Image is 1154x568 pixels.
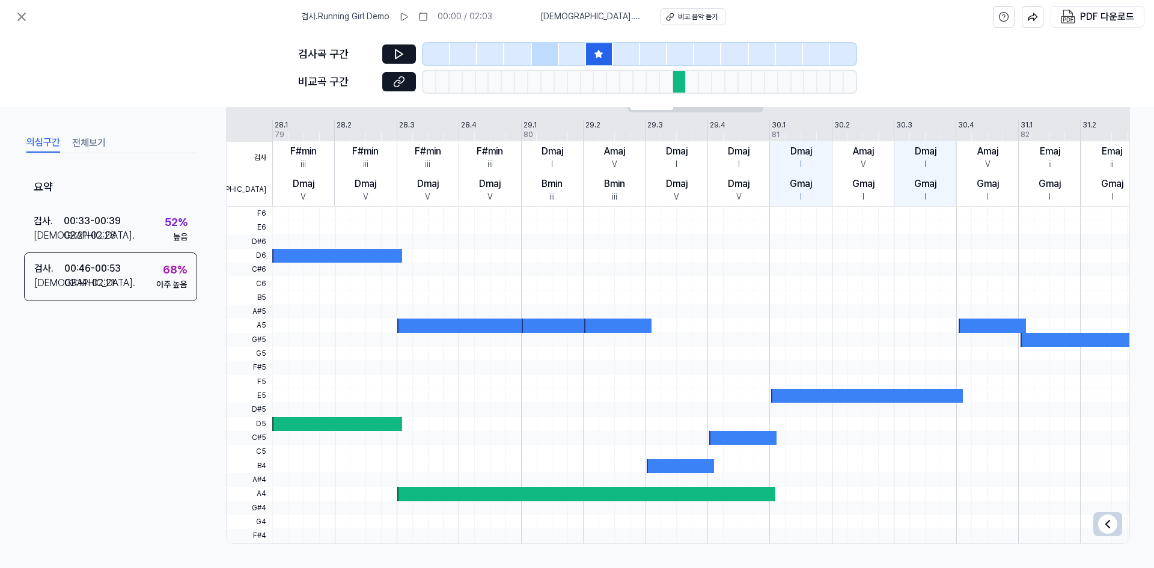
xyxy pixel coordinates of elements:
[301,159,306,171] div: iii
[604,144,625,159] div: Amaj
[355,177,376,191] div: Dmaj
[678,12,718,22] div: 비교 음악 듣기
[399,120,415,130] div: 28.3
[1021,130,1030,140] div: 82
[958,120,974,130] div: 30.4
[612,191,617,203] div: iii
[728,177,749,191] div: Dmaj
[227,263,272,276] span: C#6
[647,120,663,130] div: 29.3
[227,291,272,305] span: B5
[301,11,389,23] span: 검사 . Running Girl Demo
[227,347,272,361] span: G5
[337,120,352,130] div: 28.2
[977,177,999,191] div: Gmaj
[612,159,617,171] div: V
[64,228,116,243] div: 02:21 - 02:28
[1082,120,1096,130] div: 31.2
[661,8,725,25] button: 비교 음악 듣기
[710,120,725,130] div: 29.4
[977,144,998,159] div: Amaj
[275,120,288,130] div: 28.1
[477,144,503,159] div: F#min
[227,389,272,403] span: E5
[227,361,272,374] span: F#5
[1039,177,1061,191] div: Gmaj
[227,487,272,501] span: A4
[998,11,1009,23] svg: help
[290,144,317,159] div: F#min
[227,249,272,263] span: D6
[227,473,272,487] span: A#4
[227,234,272,248] span: D#6
[363,191,368,203] div: V
[227,375,272,389] span: F5
[227,276,272,290] span: C6
[227,515,272,529] span: G4
[34,261,64,276] div: 검사 .
[790,177,812,191] div: Gmaj
[227,459,272,473] span: B4
[227,529,272,543] span: F#4
[1061,10,1075,24] img: PDF Download
[293,177,314,191] div: Dmaj
[227,319,272,332] span: A5
[487,159,493,171] div: iii
[1048,159,1052,171] div: ii
[728,144,749,159] div: Dmaj
[227,431,272,445] span: C#5
[163,261,187,279] div: 68 %
[861,159,866,171] div: V
[1111,191,1113,203] div: I
[363,159,368,171] div: iii
[165,213,188,231] div: 52 %
[542,177,563,191] div: Bmin
[1080,9,1134,25] div: PDF 다운로드
[852,177,875,191] div: Gmaj
[1027,11,1038,22] img: share
[298,73,375,91] div: 비교곡 구간
[993,6,1015,28] button: help
[227,207,272,221] span: F6
[738,159,740,171] div: I
[425,191,430,203] div: V
[736,191,742,203] div: V
[275,130,284,140] div: 79
[924,191,926,203] div: I
[227,221,272,234] span: E6
[487,191,493,203] div: V
[227,305,272,319] span: A#5
[227,501,272,515] span: G#4
[585,120,600,130] div: 29.2
[524,130,533,140] div: 80
[227,417,272,431] span: D5
[914,177,936,191] div: Gmaj
[72,133,106,153] button: 전체보기
[666,144,688,159] div: Dmaj
[301,191,306,203] div: V
[425,159,430,171] div: iii
[540,11,646,23] span: [DEMOGRAPHIC_DATA] . 감추려
[64,276,115,290] div: 02:14 - 02:21
[1058,7,1137,27] button: PDF 다운로드
[604,177,625,191] div: Bmin
[896,120,912,130] div: 30.3
[415,144,441,159] div: F#min
[985,159,991,171] div: V
[173,231,188,243] div: 높음
[853,144,874,159] div: Amaj
[227,333,272,347] span: G#5
[227,174,272,206] span: [DEMOGRAPHIC_DATA]
[479,177,501,191] div: Dmaj
[461,120,477,130] div: 28.4
[674,191,679,203] div: V
[156,279,187,291] div: 아주 높음
[542,144,563,159] div: Dmaj
[790,144,812,159] div: Dmaj
[834,120,850,130] div: 30.2
[34,276,64,290] div: [DEMOGRAPHIC_DATA] .
[417,177,439,191] div: Dmaj
[34,214,64,228] div: 검사 .
[666,177,688,191] div: Dmaj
